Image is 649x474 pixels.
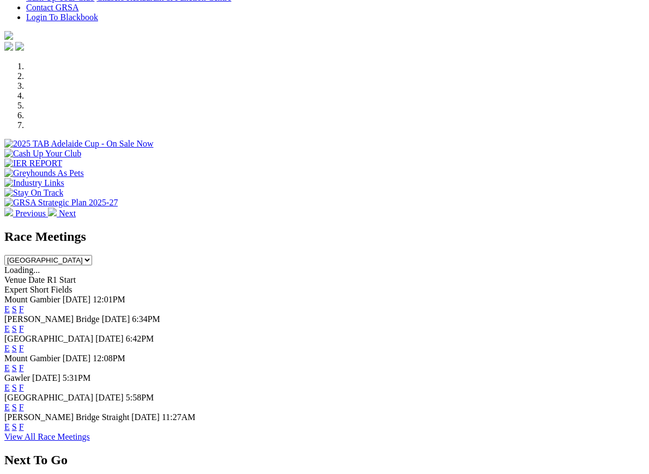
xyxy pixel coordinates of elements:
[4,42,13,51] img: facebook.svg
[12,363,17,373] a: S
[12,305,17,314] a: S
[4,285,28,294] span: Expert
[4,188,63,198] img: Stay On Track
[4,229,645,244] h2: Race Meetings
[4,453,645,467] h2: Next To Go
[4,412,129,422] span: [PERSON_NAME] Bridge Straight
[126,334,154,343] span: 6:42PM
[63,295,91,304] span: [DATE]
[12,383,17,392] a: S
[30,285,49,294] span: Short
[47,275,76,284] span: R1 Start
[4,31,13,40] img: logo-grsa-white.png
[51,285,72,294] span: Fields
[4,403,10,412] a: E
[15,209,46,218] span: Previous
[4,295,60,304] span: Mount Gambier
[95,334,124,343] span: [DATE]
[4,178,64,188] img: Industry Links
[4,383,10,392] a: E
[4,149,81,159] img: Cash Up Your Club
[4,373,30,382] span: Gawler
[131,412,160,422] span: [DATE]
[63,373,91,382] span: 5:31PM
[19,363,24,373] a: F
[15,42,24,51] img: twitter.svg
[19,383,24,392] a: F
[48,209,76,218] a: Next
[95,393,124,402] span: [DATE]
[12,324,17,333] a: S
[4,422,10,432] a: E
[4,393,93,402] span: [GEOGRAPHIC_DATA]
[4,275,26,284] span: Venue
[4,354,60,363] span: Mount Gambier
[4,324,10,333] a: E
[4,265,40,275] span: Loading...
[4,209,48,218] a: Previous
[12,403,17,412] a: S
[4,208,13,216] img: chevron-left-pager-white.svg
[4,334,93,343] span: [GEOGRAPHIC_DATA]
[63,354,91,363] span: [DATE]
[19,422,24,432] a: F
[132,314,160,324] span: 6:34PM
[4,344,10,353] a: E
[32,373,60,382] span: [DATE]
[4,363,10,373] a: E
[59,209,76,218] span: Next
[4,159,62,168] img: IER REPORT
[126,393,154,402] span: 5:58PM
[26,3,78,12] a: Contact GRSA
[4,305,10,314] a: E
[4,198,118,208] img: GRSA Strategic Plan 2025-27
[93,354,125,363] span: 12:08PM
[19,305,24,314] a: F
[26,13,98,22] a: Login To Blackbook
[162,412,196,422] span: 11:27AM
[4,168,84,178] img: Greyhounds As Pets
[48,208,57,216] img: chevron-right-pager-white.svg
[4,432,90,441] a: View All Race Meetings
[93,295,125,304] span: 12:01PM
[28,275,45,284] span: Date
[19,403,24,412] a: F
[19,344,24,353] a: F
[4,139,154,149] img: 2025 TAB Adelaide Cup - On Sale Now
[19,324,24,333] a: F
[12,344,17,353] a: S
[12,422,17,432] a: S
[102,314,130,324] span: [DATE]
[4,314,100,324] span: [PERSON_NAME] Bridge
